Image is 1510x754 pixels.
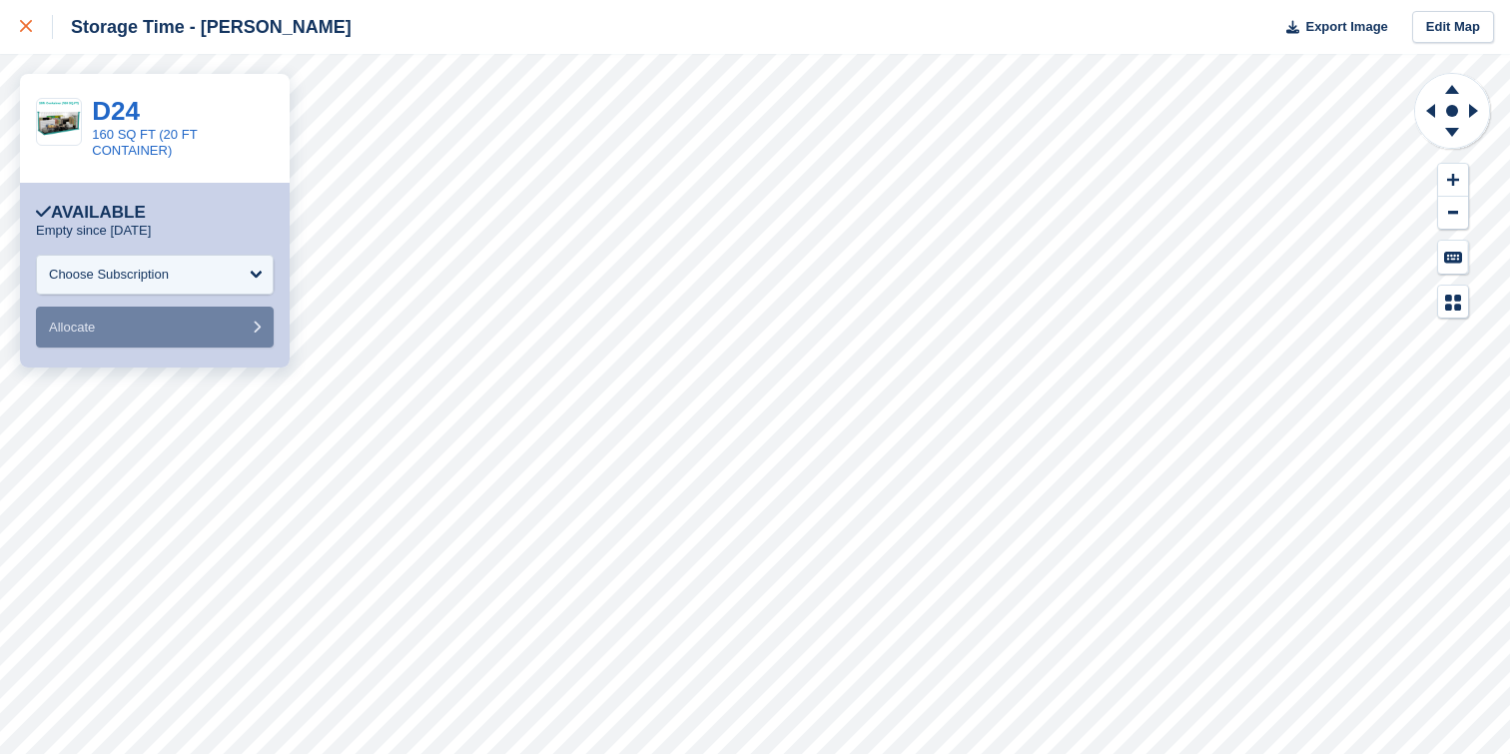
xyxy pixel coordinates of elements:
div: Available [36,203,146,223]
a: 160 SQ FT (20 FT CONTAINER) [92,127,197,158]
a: D24 [92,96,140,126]
span: Export Image [1305,17,1387,37]
button: Zoom In [1438,164,1468,197]
button: Export Image [1274,11,1388,44]
button: Map Legend [1438,286,1468,319]
p: Empty since [DATE] [36,223,151,239]
button: Allocate [36,307,274,348]
div: Storage Time - [PERSON_NAME] [53,15,352,39]
img: 10ft%20Container%20(80%20SQ%20FT)%20(1).png [37,100,81,144]
div: Choose Subscription [49,265,169,285]
span: Allocate [49,320,95,335]
button: Keyboard Shortcuts [1438,241,1468,274]
button: Zoom Out [1438,197,1468,230]
a: Edit Map [1412,11,1494,44]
